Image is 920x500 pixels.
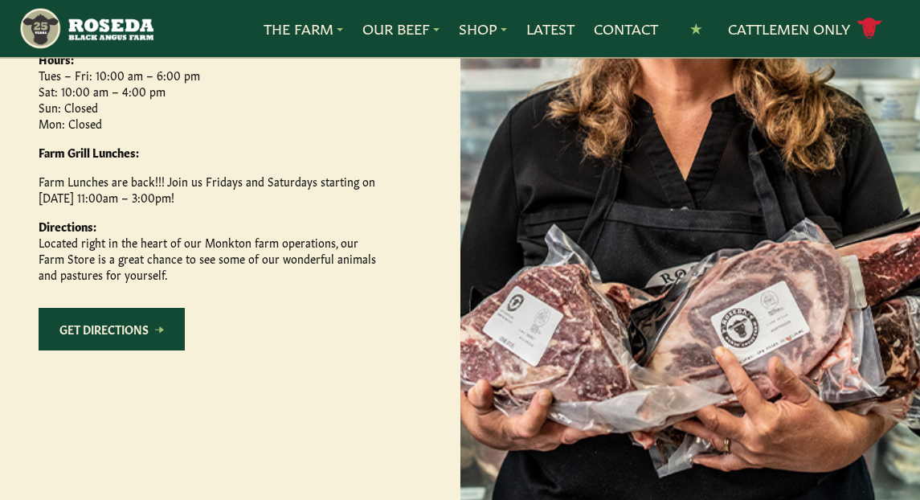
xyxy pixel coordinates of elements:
[18,6,154,51] img: https://roseda.com/wp-content/uploads/2021/05/roseda-25-header.png
[39,173,376,205] p: Farm Lunches are back!!! Join us Fridays and Saturdays starting on [DATE] 11:00am – 3:00pm!
[362,18,440,39] a: Our Beef
[39,218,376,282] p: Located right in the heart of our Monkton farm operations, our Farm Store is a great chance to se...
[526,18,574,39] a: Latest
[264,18,343,39] a: The Farm
[459,18,507,39] a: Shop
[39,51,376,131] p: Tues – Fri: 10:00 am – 6:00 pm Sat: 10:00 am – 4:00 pm Sun: Closed Mon: Closed
[594,18,658,39] a: Contact
[39,308,185,350] a: Get Directions
[728,14,882,43] a: Cattlemen Only
[39,51,74,67] strong: Hours:
[39,144,139,160] strong: Farm Grill Lunches:
[39,218,96,234] strong: Directions:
